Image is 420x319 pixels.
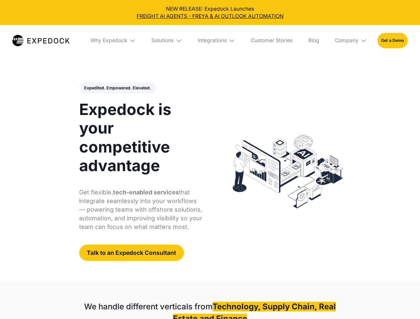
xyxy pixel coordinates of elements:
strong: We handle different verticals from [84,302,212,311]
div: Company [330,25,372,56]
div: Why Expedock [90,37,127,44]
div: Why Expedock [85,25,141,56]
div: Integrations [193,25,240,56]
div: Company [335,37,358,44]
div: Solutions [146,25,188,56]
h1: Expedock is your competitive advantage [79,100,203,175]
div: Integrations [198,37,227,44]
a: Talk to an Expedock Consultant [79,245,184,261]
div: NEW RELEASE: Expedock Launches [5,5,415,20]
iframe: Chat Widget [387,287,420,319]
a: Get a Demo [377,33,408,48]
strong: tech-enabled services [113,189,179,196]
a: FREIGHT AI AGENTS - FREYA & AI OUTLOOK AUTOMATION [5,13,415,20]
p: Get flexible, that integrate seamlessly into your workflows — powering teams with offshore soluti... [79,188,203,231]
div: Solutions [151,37,174,44]
a: Blog [303,25,324,56]
a: Customer Stories [245,25,298,56]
